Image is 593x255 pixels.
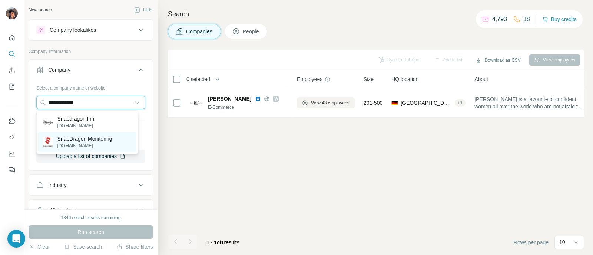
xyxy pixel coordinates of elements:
[6,131,18,144] button: Use Surfe API
[208,104,288,111] div: E-Commerce
[64,243,102,251] button: Save search
[455,100,466,106] div: + 1
[36,82,145,91] div: Select a company name or website
[48,181,67,189] div: Industry
[206,239,217,245] span: 1 - 1
[190,97,202,109] img: Logo of Luisa Cerano
[470,55,526,66] button: Download as CSV
[364,99,382,107] span: 201-500
[474,76,488,83] span: About
[43,137,53,147] img: SnapDragon Monitoring
[29,243,50,251] button: Clear
[186,76,210,83] span: 0 selected
[29,48,153,55] p: Company information
[48,207,75,214] div: HQ location
[29,201,153,219] button: HQ location
[297,97,355,108] button: View 43 employees
[514,239,549,246] span: Rows per page
[6,31,18,44] button: Quick start
[221,239,224,245] span: 1
[6,64,18,77] button: Enrich CSV
[391,76,418,83] span: HQ location
[36,150,145,163] button: Upload a list of companies
[297,76,322,83] span: Employees
[364,76,374,83] span: Size
[401,99,451,107] span: [GEOGRAPHIC_DATA], [GEOGRAPHIC_DATA]
[61,214,121,221] div: 1846 search results remaining
[311,100,349,106] span: View 43 employees
[542,14,577,24] button: Buy credits
[48,66,70,74] div: Company
[29,7,52,13] div: New search
[7,230,25,248] div: Open Intercom Messenger
[492,15,507,24] p: 4,793
[217,239,221,245] span: of
[255,96,261,102] img: LinkedIn logo
[206,239,239,245] span: results
[129,4,158,16] button: Hide
[116,243,153,251] button: Share filters
[474,95,584,110] span: [PERSON_NAME] is a favourite of confident women all over the world who are not afraid to have the...
[43,117,53,127] img: Snapdragon Inn
[6,47,18,61] button: Search
[6,80,18,93] button: My lists
[523,15,530,24] p: 18
[6,114,18,128] button: Use Surfe on LinkedIn
[6,147,18,160] button: Dashboard
[243,28,260,35] span: People
[6,7,18,19] img: Avatar
[29,21,153,39] button: Company lookalikes
[186,28,213,35] span: Companies
[208,95,251,103] span: [PERSON_NAME]
[391,99,398,107] span: 🇩🇪
[50,26,96,34] div: Company lookalikes
[57,115,95,123] p: Snapdragon Inn
[559,238,565,246] p: 10
[57,135,112,142] p: SnapDragon Monitoring
[29,176,153,194] button: Industry
[29,61,153,82] button: Company
[168,9,584,19] h4: Search
[57,123,95,129] p: [DOMAIN_NAME]
[57,142,112,149] p: [DOMAIN_NAME]
[6,163,18,177] button: Feedback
